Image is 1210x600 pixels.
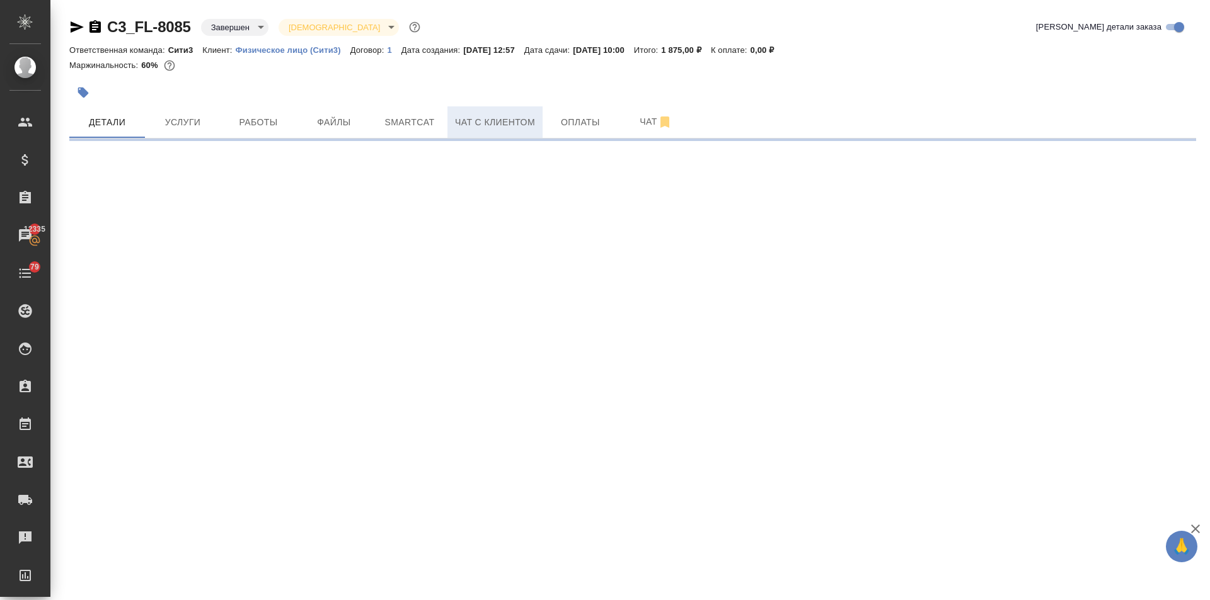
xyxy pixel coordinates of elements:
p: 1 [387,45,401,55]
p: [DATE] 12:57 [463,45,524,55]
p: Сити3 [168,45,203,55]
span: Чат с клиентом [455,115,535,130]
div: Завершен [279,19,399,36]
p: Маржинальность: [69,60,141,70]
button: Завершен [207,22,253,33]
button: Добавить тэг [69,79,97,106]
p: 1 875,00 ₽ [661,45,711,55]
p: Клиент: [202,45,235,55]
p: Дата сдачи: [524,45,573,55]
span: 🙏 [1171,533,1192,560]
button: Скопировать ссылку для ЯМессенджера [69,20,84,35]
button: 623.40 RUB; [161,57,178,74]
span: Чат [626,114,686,130]
p: 60% [141,60,161,70]
a: Физическое лицо (Сити3) [236,44,350,55]
p: Дата создания: [401,45,463,55]
a: C3_FL-8085 [107,18,191,35]
p: К оплате: [711,45,751,55]
p: [DATE] 10:00 [573,45,634,55]
span: Детали [77,115,137,130]
button: 🙏 [1166,531,1197,562]
a: 79 [3,258,47,289]
a: 12335 [3,220,47,251]
p: Итого: [634,45,661,55]
span: Услуги [153,115,213,130]
span: 12335 [16,223,53,235]
button: Доп статусы указывают на важность/срочность заказа [406,19,423,35]
span: [PERSON_NAME] детали заказа [1036,21,1161,33]
button: [DEMOGRAPHIC_DATA] [285,22,384,33]
div: Завершен [201,19,268,36]
span: Работы [228,115,289,130]
p: Физическое лицо (Сити3) [236,45,350,55]
span: 79 [23,261,47,273]
a: 1 [387,44,401,55]
p: Договор: [350,45,388,55]
button: Скопировать ссылку [88,20,103,35]
span: Оплаты [550,115,611,130]
span: Smartcat [379,115,440,130]
span: Файлы [304,115,364,130]
p: 0,00 ₽ [751,45,784,55]
p: Ответственная команда: [69,45,168,55]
